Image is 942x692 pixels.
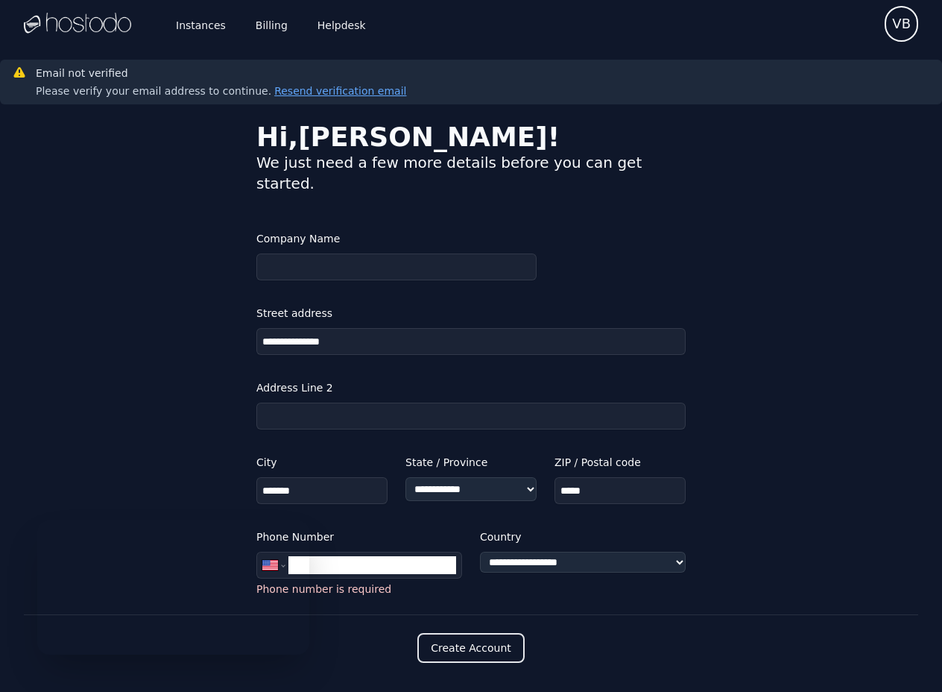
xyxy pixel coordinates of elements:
div: Please verify your email address to continue. [36,84,406,98]
div: Hi, [PERSON_NAME] ! [256,122,686,152]
button: Resend verification email [271,84,406,98]
p: Phone number is required [256,579,462,597]
label: Country [480,528,686,546]
span: VB [892,13,911,34]
label: City [256,453,388,471]
button: User menu [885,6,918,42]
label: Phone Number [256,528,462,546]
button: Create Account [417,633,525,663]
label: State / Province [405,453,537,471]
h3: Email not verified [36,66,406,81]
div: We just need a few more details before you can get started. [256,152,686,194]
label: Street address [256,304,686,322]
label: Address Line 2 [256,379,686,397]
img: Logo [24,13,131,35]
label: ZIP / Postal code [554,453,686,471]
label: Company Name [256,230,537,248]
